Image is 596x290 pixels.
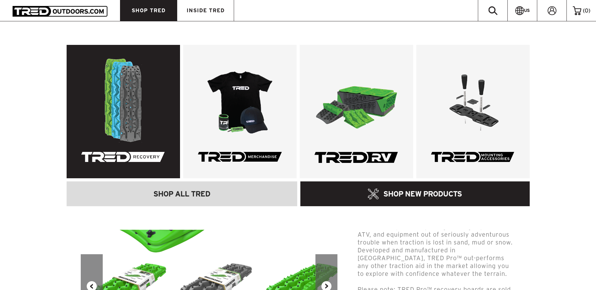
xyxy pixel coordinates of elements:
[358,207,515,277] span: TRED Pro™ is the next generation of the world's most advanced all-in-one off-road vehicle recover...
[583,8,590,13] span: ( )
[67,181,298,206] a: SHOP ALL TRED
[585,8,588,13] span: 0
[13,6,107,16] img: TRED Outdoors America
[573,6,581,15] img: cart-icon
[187,8,225,13] span: INSIDE TRED
[300,181,530,206] a: SHOP NEW PRODUCTS
[132,8,166,13] span: SHOP TRED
